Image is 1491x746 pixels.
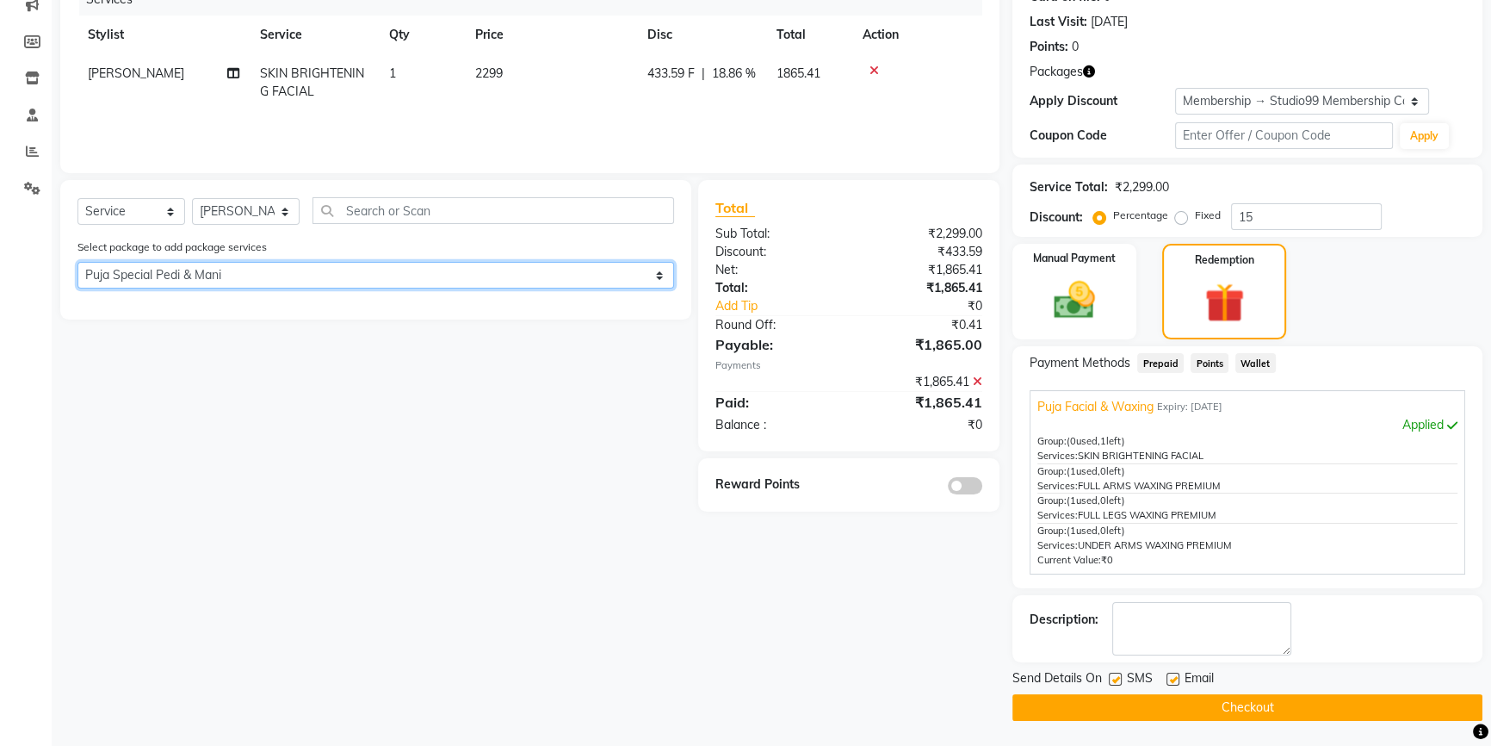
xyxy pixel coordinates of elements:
span: used, left) [1067,435,1125,447]
span: SMS [1127,669,1153,691]
div: Round Off: [702,316,849,334]
th: Service [250,16,379,54]
span: (1 [1067,494,1076,507]
th: Total [766,16,852,54]
div: ₹1,865.00 [849,334,995,355]
span: Group: [1037,494,1067,507]
div: ₹2,299.00 [1115,178,1169,196]
div: ₹0 [873,297,995,315]
div: Coupon Code [1030,127,1175,145]
span: | [702,65,705,83]
span: Prepaid [1137,353,1184,373]
label: Manual Payment [1033,251,1116,266]
div: ₹0 [849,416,995,434]
div: Service Total: [1030,178,1108,196]
span: Points [1191,353,1228,373]
div: Points: [1030,38,1068,56]
span: 0 [1100,465,1106,477]
span: ₹0 [1101,554,1113,566]
div: ₹1,865.41 [849,392,995,413]
button: Apply [1400,123,1449,149]
div: ₹0.41 [849,316,995,334]
span: Services: [1037,509,1078,521]
div: Description: [1030,611,1098,629]
div: ₹1,865.41 [849,373,995,391]
span: used, left) [1067,525,1125,537]
span: (0 [1067,435,1076,447]
span: Payment Methods [1030,354,1130,372]
span: 1 [389,65,396,81]
label: Percentage [1113,208,1168,223]
div: 0 [1072,38,1079,56]
div: Apply Discount [1030,92,1175,110]
a: Add Tip [702,297,874,315]
span: (1 [1067,525,1076,537]
img: _cash.svg [1041,277,1108,324]
div: Total: [702,279,849,297]
div: Last Visit: [1030,13,1087,31]
span: 1 [1100,435,1106,447]
div: Reward Points [702,476,849,494]
th: Qty [379,16,465,54]
span: Services: [1037,480,1078,492]
span: Group: [1037,435,1067,447]
th: Stylist [77,16,250,54]
span: Puja Facial & Waxing [1037,398,1154,416]
span: Packages [1030,63,1083,81]
span: Services: [1037,539,1078,551]
div: Payable: [702,334,849,355]
img: _gift.svg [1192,278,1257,327]
span: 1865.41 [776,65,820,81]
input: Enter Offer / Coupon Code [1175,122,1393,149]
span: 0 [1100,494,1106,507]
div: Net: [702,261,849,279]
span: FULL ARMS WAXING PREMIUM [1078,480,1221,492]
span: SKIN BRIGHTENING FACIAL [260,65,364,99]
div: Payments [715,358,983,373]
label: Fixed [1195,208,1221,223]
div: [DATE] [1091,13,1128,31]
span: used, left) [1067,494,1125,507]
span: Expiry: [DATE] [1157,400,1222,414]
div: ₹1,865.41 [849,279,995,297]
span: FULL LEGS WAXING PREMIUM [1078,509,1216,521]
span: Current Value: [1037,554,1101,566]
div: ₹433.59 [849,243,995,261]
span: 433.59 F [647,65,695,83]
span: 18.86 % [712,65,756,83]
div: Balance : [702,416,849,434]
label: Redemption [1195,252,1254,268]
span: Wallet [1235,353,1276,373]
div: ₹2,299.00 [849,225,995,243]
span: Group: [1037,525,1067,537]
div: Applied [1037,416,1457,434]
span: used, left) [1067,465,1125,477]
div: Discount: [702,243,849,261]
input: Search or Scan [312,197,674,224]
span: 0 [1100,525,1106,537]
span: Total [715,199,755,217]
span: [PERSON_NAME] [88,65,184,81]
div: Discount: [1030,208,1083,227]
span: Send Details On [1012,669,1102,691]
button: Checkout [1012,694,1482,721]
span: Email [1185,669,1214,691]
span: Services: [1037,450,1078,462]
div: Paid: [702,392,849,413]
span: Group: [1037,465,1067,477]
th: Action [852,16,982,54]
th: Disc [637,16,766,54]
label: Select package to add package services [77,239,267,255]
div: Sub Total: [702,225,849,243]
div: ₹1,865.41 [849,261,995,279]
span: (1 [1067,465,1076,477]
th: Price [465,16,637,54]
span: UNDER ARMS WAXING PREMIUM [1078,539,1232,551]
span: SKIN BRIGHTENING FACIAL [1078,450,1203,462]
span: 2299 [475,65,503,81]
